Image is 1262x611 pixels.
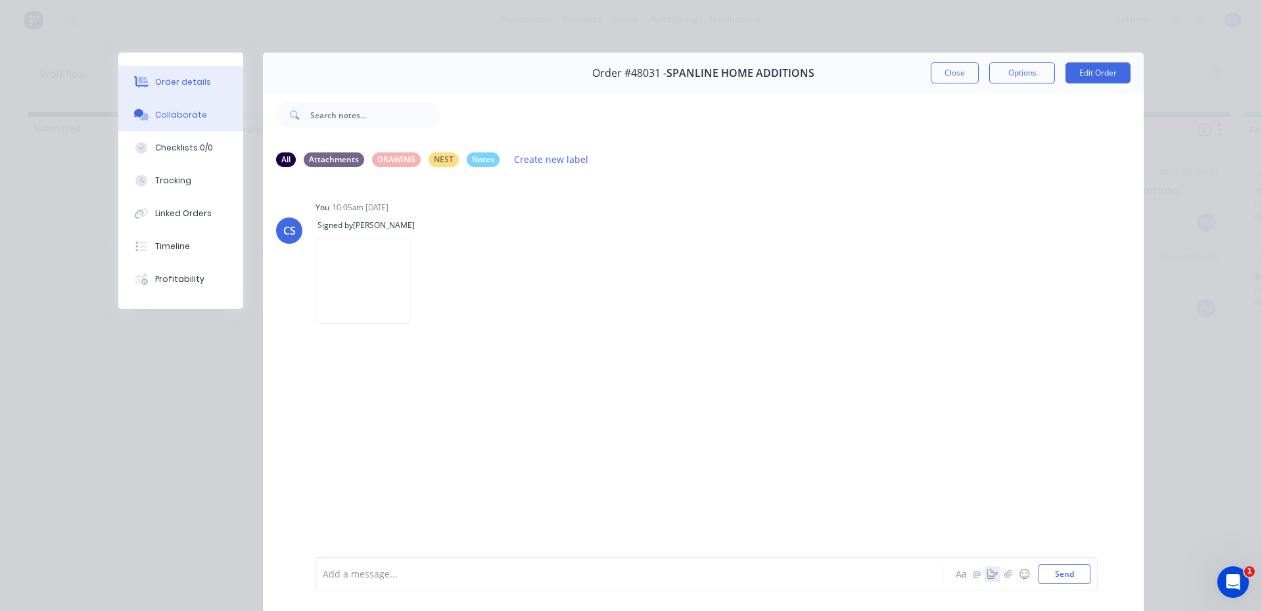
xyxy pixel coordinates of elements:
[155,208,212,219] div: Linked Orders
[1016,566,1032,582] button: ☺
[1065,62,1131,83] button: Edit Order
[1039,564,1090,584] button: Send
[304,152,364,167] div: Attachments
[310,102,440,128] input: Search notes...
[155,240,190,252] div: Timeline
[155,76,211,88] div: Order details
[1244,566,1255,577] span: 1
[507,150,596,168] button: Create new label
[276,152,296,167] div: All
[372,152,421,167] div: DRAWING
[467,152,500,167] div: Notes
[592,67,666,79] span: Order #48031 -
[118,263,243,296] button: Profitability
[969,566,985,582] button: @
[332,202,388,214] div: 10:05am [DATE]
[118,99,243,131] button: Collaborate
[931,62,979,83] button: Close
[118,230,243,263] button: Timeline
[283,223,296,238] div: CS
[666,67,814,79] span: SPANLINE HOME ADDITIONS
[315,202,329,214] div: You
[953,566,969,582] button: Aa
[315,219,417,231] span: Signed by [PERSON_NAME]
[989,62,1055,83] button: Options
[429,152,459,167] div: NEST
[118,197,243,230] button: Linked Orders
[155,109,207,121] div: Collaborate
[1217,566,1249,598] iframe: Intercom live chat
[118,164,243,197] button: Tracking
[118,66,243,99] button: Order details
[155,175,191,187] div: Tracking
[118,131,243,164] button: Checklists 0/0
[155,142,213,154] div: Checklists 0/0
[155,273,204,285] div: Profitability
